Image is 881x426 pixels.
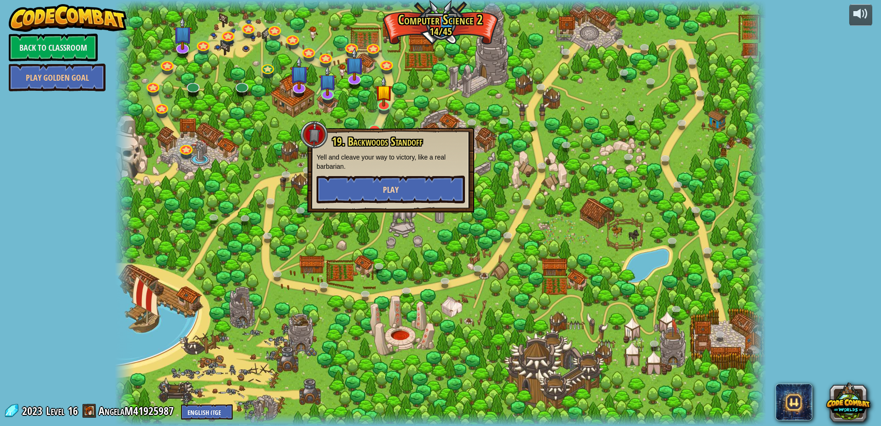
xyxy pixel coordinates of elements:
a: Play Golden Goal [9,64,106,91]
img: level-banner-started.png [375,77,393,106]
span: 16 [68,403,78,418]
button: Adjust volume [849,4,872,26]
a: Back to Classroom [9,34,98,61]
img: level-banner-unstarted-subscriber.png [289,57,308,89]
span: 19. Backwoods Standoff [332,134,423,149]
span: Play [383,184,399,195]
a: AngelaM41925987 [99,403,176,418]
img: level-banner-unstarted-subscriber.png [173,18,192,50]
img: level-banner-unstarted-subscriber.png [345,48,364,81]
img: CodeCombat - Learn how to code by playing a game [9,4,127,32]
span: Level [46,403,65,419]
span: 2023 [22,403,45,418]
img: level-banner-unstarted-subscriber.png [319,66,336,96]
button: Play [317,176,465,203]
p: Yell and cleave your way to victory, like a real barbarian. [317,153,465,171]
